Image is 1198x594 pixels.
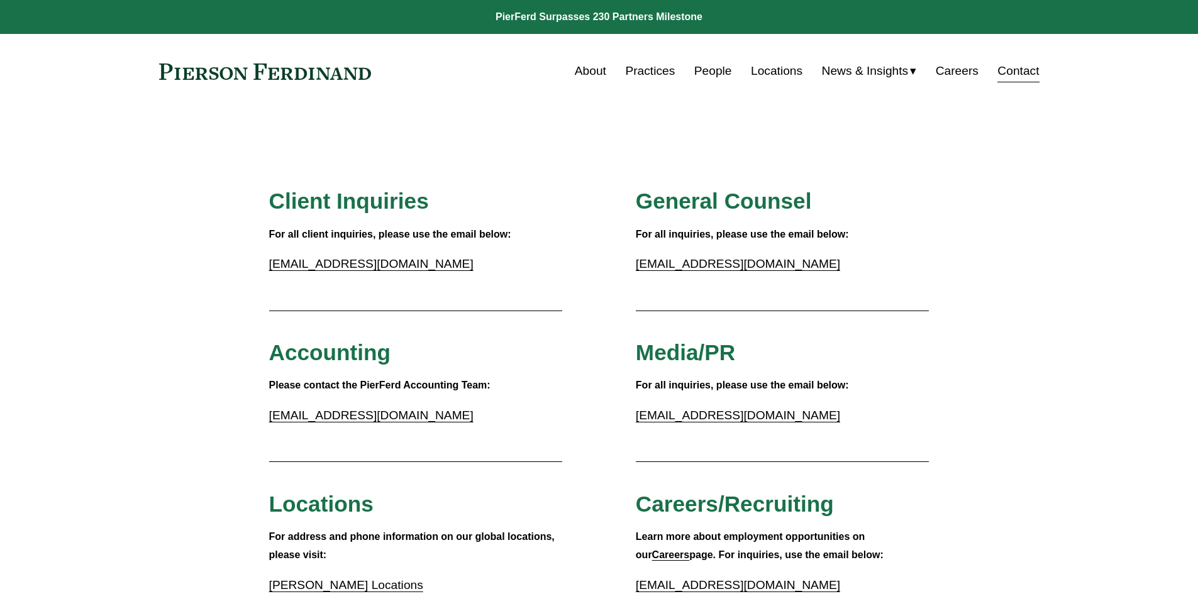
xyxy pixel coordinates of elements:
[636,531,868,560] strong: Learn more about employment opportunities on our
[652,549,690,560] a: Careers
[269,189,429,213] span: Client Inquiries
[575,59,606,83] a: About
[694,59,732,83] a: People
[269,492,374,516] span: Locations
[636,380,849,390] strong: For all inquiries, please use the email below:
[636,409,840,422] a: [EMAIL_ADDRESS][DOMAIN_NAME]
[269,229,511,239] strong: For all client inquiries, please use the email below:
[269,257,474,270] a: [EMAIL_ADDRESS][DOMAIN_NAME]
[636,229,849,239] strong: For all inquiries, please use the email below:
[822,59,917,83] a: folder dropdown
[269,340,391,365] span: Accounting
[997,59,1039,83] a: Contact
[636,340,735,365] span: Media/PR
[636,189,812,213] span: General Counsel
[269,380,491,390] strong: Please contact the PierFerd Accounting Team:
[751,59,802,83] a: Locations
[625,59,675,83] a: Practices
[269,531,558,560] strong: For address and phone information on our global locations, please visit:
[269,578,423,591] a: [PERSON_NAME] Locations
[936,59,979,83] a: Careers
[269,409,474,422] a: [EMAIL_ADDRESS][DOMAIN_NAME]
[689,549,884,560] strong: page. For inquiries, use the email below:
[636,492,834,516] span: Careers/Recruiting
[636,257,840,270] a: [EMAIL_ADDRESS][DOMAIN_NAME]
[636,578,840,591] a: [EMAIL_ADDRESS][DOMAIN_NAME]
[822,60,909,82] span: News & Insights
